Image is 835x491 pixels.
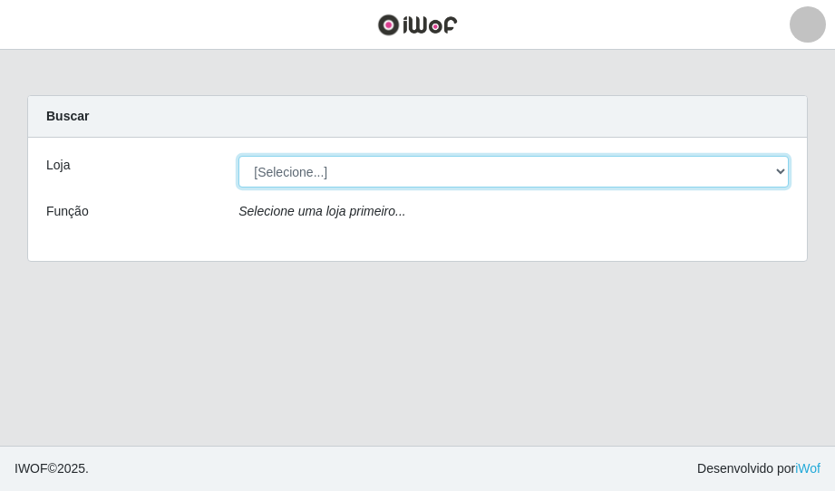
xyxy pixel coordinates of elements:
[697,459,820,478] span: Desenvolvido por
[15,459,89,478] span: © 2025 .
[795,461,820,476] a: iWof
[46,109,89,123] strong: Buscar
[238,204,405,218] i: Selecione uma loja primeiro...
[46,156,70,175] label: Loja
[15,461,48,476] span: IWOF
[377,14,458,36] img: CoreUI Logo
[46,202,89,221] label: Função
